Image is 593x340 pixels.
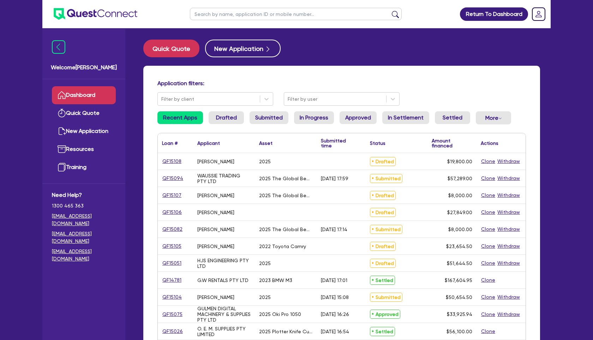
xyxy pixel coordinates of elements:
[321,227,347,232] div: [DATE] 17:14
[157,80,526,87] h4: Application filters:
[476,111,511,124] button: Dropdown toggle
[321,176,348,181] div: [DATE] 17:59
[58,127,66,135] img: new-application
[157,111,203,124] a: Recent Apps
[197,294,234,300] div: [PERSON_NAME]
[448,176,472,181] span: $57,289.00
[447,260,472,266] span: $51,644.50
[259,193,312,198] div: 2025 The Global Beauty Group MediLUX LED
[370,327,395,336] span: Settled
[460,7,528,21] a: Return To Dashboard
[321,138,355,148] div: Submitted time
[370,242,396,251] span: Drafted
[197,244,234,249] div: [PERSON_NAME]
[370,141,385,146] div: Status
[162,276,182,284] a: QF14781
[162,293,182,301] a: QF15104
[481,191,496,199] button: Clone
[447,159,472,164] span: $19,800.00
[162,242,182,250] a: QF15105
[340,111,377,124] a: Approved
[197,277,248,283] div: G.W RENTALS PTY LTD
[447,210,472,215] span: $27,849.00
[370,310,400,319] span: Approved
[205,40,281,57] button: New Application
[435,111,470,124] a: Settled
[190,8,402,20] input: Search by name, application ID or mobile number...
[259,311,301,317] div: 2025 Oki Pro 1050
[259,141,272,146] div: Asset
[497,208,520,216] button: Withdraw
[382,111,429,124] a: In Settlement
[370,293,402,302] span: Submitted
[259,159,271,164] div: 2025
[370,225,402,234] span: Submitted
[162,141,178,146] div: Loan #
[481,157,496,165] button: Clone
[54,8,137,20] img: quest-connect-logo-blue
[51,63,117,72] span: Welcome [PERSON_NAME]
[197,159,234,164] div: [PERSON_NAME]
[259,294,271,300] div: 2025
[497,293,520,301] button: Withdraw
[370,157,396,166] span: Drafted
[52,104,116,122] a: Quick Quote
[162,174,184,182] a: QF15094
[197,210,234,215] div: [PERSON_NAME]
[58,109,66,117] img: quick-quote
[481,208,496,216] button: Clone
[294,111,334,124] a: In Progress
[197,193,234,198] div: [PERSON_NAME]
[162,310,183,318] a: QF15075
[162,191,182,199] a: QF15107
[52,230,116,245] a: [EMAIL_ADDRESS][DOMAIN_NAME]
[497,174,520,182] button: Withdraw
[448,227,472,232] span: $8,000.00
[432,138,472,148] div: Amount financed
[447,311,472,317] span: $33,925.94
[52,158,116,176] a: Training
[162,157,182,165] a: QF15108
[197,258,251,269] div: HJS ENGINEERING PTY LTD
[446,244,472,249] span: $23,654.50
[481,225,496,233] button: Clone
[52,86,116,104] a: Dashboard
[497,157,520,165] button: Withdraw
[481,310,496,318] button: Clone
[259,277,292,283] div: 2023 BMW M3
[259,244,306,249] div: 2022 Toyota Camry
[497,310,520,318] button: Withdraw
[529,5,548,23] a: Dropdown toggle
[52,191,116,199] span: Need Help?
[197,227,234,232] div: [PERSON_NAME]
[162,259,182,267] a: QF15051
[370,174,402,183] span: Submitted
[58,145,66,153] img: resources
[259,329,312,334] div: 2025 Plotter Knife Cutter A6 Model. GD-A6Model
[497,225,520,233] button: Withdraw
[259,227,312,232] div: 2025 The Global Beauty Group MediLUX LED
[52,212,116,227] a: [EMAIL_ADDRESS][DOMAIN_NAME]
[370,191,396,200] span: Drafted
[481,293,496,301] button: Clone
[197,141,220,146] div: Applicant
[143,40,199,57] button: Quick Quote
[250,111,288,124] a: Submitted
[143,40,205,57] a: Quick Quote
[52,140,116,158] a: Resources
[370,276,395,285] span: Settled
[162,225,183,233] a: QF15082
[481,242,496,250] button: Clone
[481,259,496,267] button: Clone
[58,163,66,171] img: training
[370,208,396,217] span: Drafted
[370,259,396,268] span: Drafted
[481,327,496,335] button: Clone
[446,294,472,300] span: $50,654.50
[321,311,349,317] div: [DATE] 16:26
[321,294,349,300] div: [DATE] 15:08
[162,208,182,216] a: QF15106
[197,306,251,323] div: GULMEN DIGITAL MACHINERY & SUPPLIES PTY LTD
[447,329,472,334] span: $56,100.00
